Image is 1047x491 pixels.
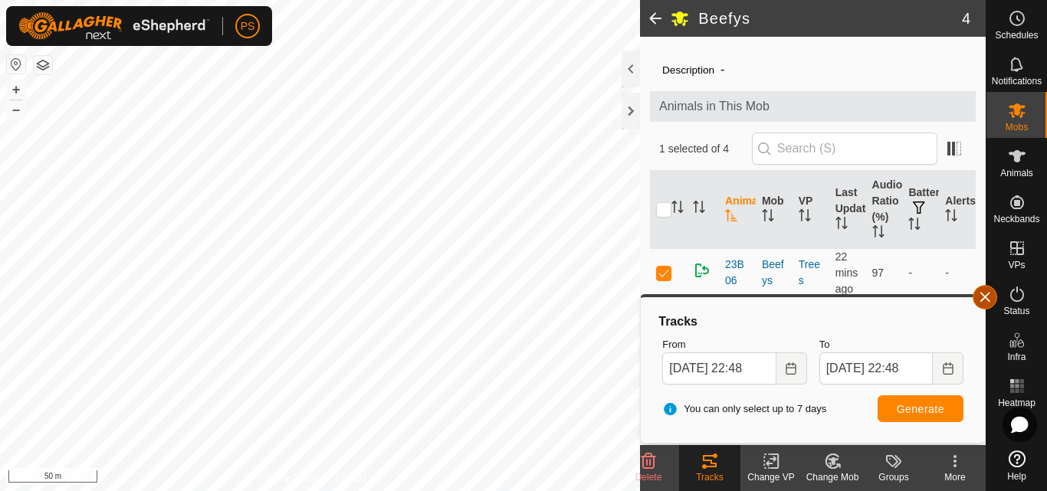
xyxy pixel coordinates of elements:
p-sorticon: Activate to sort [908,220,921,232]
span: Delete [635,472,662,483]
div: Beefys [762,257,786,289]
button: + [7,80,25,99]
button: Generate [878,395,963,422]
a: Help [986,444,1047,487]
a: Trees [799,258,820,286]
span: Heatmap [998,398,1036,408]
button: – [7,100,25,119]
span: - [714,57,730,82]
span: You can only select up to 7 days [662,401,826,417]
span: Neckbands [993,214,1039,224]
label: From [662,337,806,352]
label: To [819,337,963,352]
p-sorticon: Activate to sort [872,227,885,240]
span: Mobs [1006,123,1028,132]
span: 23B06 [725,257,750,289]
span: 97 [872,267,885,279]
span: Animals [1000,169,1033,178]
input: Search (S) [752,133,937,165]
span: Infra [1007,352,1026,362]
p-sorticon: Activate to sort [799,211,811,224]
div: Groups [863,470,924,484]
p-sorticon: Activate to sort [945,211,957,224]
th: Alerts [939,171,976,249]
label: Description [662,64,714,76]
p-sorticon: Activate to sort [693,203,705,215]
p-sorticon: Activate to sort [835,219,848,231]
span: Notifications [992,77,1042,86]
div: Tracks [656,313,970,331]
span: Generate [897,403,944,415]
h2: Beefys [698,9,962,28]
div: Tracks [679,470,740,484]
p-sorticon: Activate to sort [762,211,774,224]
a: Contact Us [335,471,380,485]
div: Change VP [740,470,802,484]
td: - [939,248,976,297]
span: 4 [962,7,970,30]
span: Schedules [995,31,1038,40]
p-sorticon: Activate to sort [671,203,684,215]
button: Choose Date [933,352,963,385]
th: Audio Ratio (%) [866,171,903,249]
p-sorticon: Activate to sort [725,211,737,224]
th: Last Updated [829,171,866,249]
img: Gallagher Logo [18,12,210,40]
span: Animals in This Mob [659,97,967,116]
a: Privacy Policy [260,471,317,485]
td: - [902,248,939,297]
th: Animal [719,171,756,249]
th: Battery [902,171,939,249]
span: Status [1003,306,1029,316]
th: Mob [756,171,793,249]
span: VPs [1008,260,1025,270]
span: 17 Aug 2025, 10:25 pm [835,250,858,295]
div: More [924,470,986,484]
span: 1 selected of 4 [659,141,752,157]
div: Change Mob [802,470,863,484]
th: VP [793,171,829,249]
span: PS [241,18,255,34]
button: Choose Date [776,352,807,385]
button: Map Layers [34,56,52,74]
img: returning on [693,261,711,280]
span: Help [1007,472,1026,481]
button: Reset Map [7,55,25,74]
